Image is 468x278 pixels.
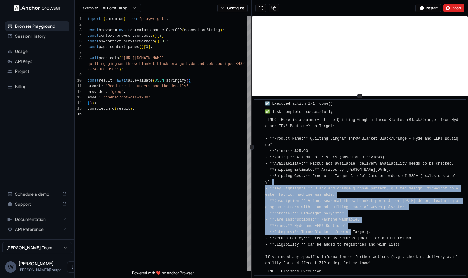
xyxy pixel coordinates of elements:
[265,269,321,274] span: [INFO] Finished Execution
[157,34,159,38] span: [
[128,79,132,83] span: ai
[90,101,92,105] span: )
[139,17,166,21] span: 'playwright'
[153,79,155,83] span: (
[75,95,82,100] div: 13
[110,90,123,94] span: 'groq'
[257,101,260,107] span: ​
[117,79,128,83] span: await
[88,62,200,66] span: quilting-gingham-throw-blanket-black-orange-hyde-a
[88,79,99,83] span: const
[217,4,248,12] button: Configure
[88,34,99,38] span: const
[155,79,164,83] span: JSON
[157,39,159,44] span: )
[200,62,245,66] span: nd-eek-boutique-8482
[75,27,82,33] div: 3
[121,56,164,60] span: '[URL][DOMAIN_NAME]
[75,39,82,44] div: 5
[117,34,132,38] span: browser
[166,79,186,83] span: stringify
[106,90,108,94] span: :
[75,89,82,95] div: 12
[106,39,121,44] span: context
[5,261,16,273] div: W
[132,107,135,111] span: ;
[426,6,438,11] span: Restart
[5,214,69,224] div: Documentation
[106,17,124,21] span: chromium
[75,106,82,112] div: 15
[83,6,98,11] span: example:
[19,261,54,266] span: Wendell Li
[415,4,441,12] button: Restart
[5,56,69,66] div: API Keys
[106,107,115,111] span: info
[162,34,164,38] span: ]
[103,17,105,21] span: {
[101,84,103,89] span: :
[75,33,82,39] div: 4
[5,189,69,199] div: Schedule a demo
[255,4,266,12] button: Open in full screen
[5,21,69,31] div: Browser Playground
[88,90,106,94] span: provider
[103,107,105,111] span: .
[130,28,148,32] span: chromium
[148,28,150,32] span: .
[19,267,64,272] span: wendell@netprism.com
[135,79,153,83] span: evaluate
[150,45,153,49] span: ;
[112,79,114,83] span: =
[128,17,137,21] span: from
[114,107,117,111] span: (
[108,56,110,60] span: .
[88,56,99,60] span: await
[75,44,82,50] div: 6
[75,16,82,22] div: 1
[184,28,220,32] span: connectionString
[119,28,130,32] span: await
[114,34,117,38] span: =
[99,95,101,100] span: :
[144,45,146,49] span: [
[92,101,94,105] span: )
[99,28,114,32] span: browser
[132,34,135,38] span: .
[15,68,67,74] span: Project
[123,90,126,94] span: ,
[130,107,132,111] span: )
[5,31,69,41] div: Session History
[5,199,69,209] div: Support
[117,107,130,111] span: result
[75,84,82,89] div: 11
[15,58,67,65] span: API Keys
[265,118,461,266] span: [INFO] Here is a summary of the Quilting Gingham Throw Blanket (Black/Orange) from Hyde and EEK! ...
[159,34,161,38] span: 0
[99,79,112,83] span: result
[15,23,67,29] span: Browser Playground
[88,107,103,111] span: console
[164,79,166,83] span: .
[126,45,128,49] span: .
[15,48,67,55] span: Usage
[164,39,166,44] span: ]
[75,50,82,55] div: 7
[15,84,67,90] span: Billing
[166,17,168,21] span: ;
[222,28,224,32] span: ;
[99,34,114,38] span: context
[5,46,69,56] div: Usage
[99,56,108,60] span: page
[103,39,105,44] span: =
[265,102,333,106] span: ☑️ Executed action 1/1: done()
[15,226,60,232] span: API Reference
[88,17,101,21] span: import
[269,4,279,12] button: Copy session ID
[5,82,69,92] div: Billing
[88,67,119,72] span: /-/A-93350931'
[121,39,123,44] span: .
[5,66,69,76] div: Project
[119,67,121,72] span: )
[15,216,60,223] span: Documentation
